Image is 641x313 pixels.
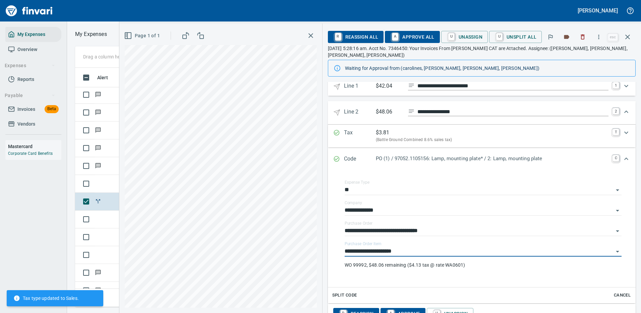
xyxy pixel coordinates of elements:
p: $ 3.81 [376,129,390,137]
button: UUnassign [441,31,488,43]
span: Has messages [95,92,102,96]
a: U [448,33,455,40]
button: Open [613,206,622,215]
a: Reports [5,72,61,87]
p: WO 99992, $48.06 remaining ($4.13 tax @ rate WA0601) [345,262,622,268]
div: Expand [328,170,636,303]
p: Line 2 [344,108,376,118]
a: T [613,129,619,135]
button: Cancel [611,290,633,301]
span: Has messages [95,164,102,168]
span: Split transaction [95,199,102,204]
button: Open [613,185,622,195]
span: My Expenses [17,30,45,39]
p: (Battle Ground Combined 8.6% sales tax) [376,137,608,143]
h5: [PERSON_NAME] [578,7,618,14]
span: Alert [97,74,117,82]
span: Approve All [390,31,434,43]
a: My Expenses [5,27,61,42]
a: Overview [5,42,61,57]
span: Reassign All [333,31,378,43]
button: AApprove All [385,31,440,43]
span: Cancel [613,292,631,299]
button: More [591,30,606,44]
div: Expand [328,148,636,170]
p: Tax [344,129,376,143]
span: Split Code [332,292,357,299]
button: Flag [543,30,558,44]
p: My Expenses [75,30,107,38]
label: Expense Type [345,180,369,184]
a: 1 [613,82,619,89]
a: R [335,33,341,40]
a: U [496,33,503,40]
div: Expand [328,101,636,124]
span: Has messages [95,146,102,150]
a: Corporate Card Benefits [8,151,53,156]
a: 2 [613,108,619,115]
p: Drag a column heading here to group the table [83,53,181,60]
span: Overview [17,45,37,54]
a: esc [608,34,618,41]
a: A [392,33,398,40]
p: Code [344,155,376,164]
div: Waiting for Approval from (carolines, [PERSON_NAME], [PERSON_NAME], [PERSON_NAME]) [345,62,630,74]
p: $42.04 [376,82,403,90]
button: RReassign All [328,31,384,43]
img: Finvari [4,3,54,19]
span: Has messages [95,128,102,132]
span: Tax type updated to Sales. [13,295,79,302]
span: Close invoice [606,29,636,45]
span: Unsplit All [494,31,536,43]
button: Split Code [331,290,359,301]
label: Purchase Order [345,221,372,225]
span: Reports [17,75,34,84]
span: Has messages [95,270,102,275]
button: Open [613,226,622,236]
span: Expenses [5,61,55,70]
span: Page 1 of 1 [125,32,160,40]
a: Vendors [5,117,61,132]
button: Expenses [2,59,58,72]
button: UUnsplit All [489,31,542,43]
button: Labels [559,30,574,44]
a: C [613,155,619,162]
nav: breadcrumb [75,30,107,38]
a: InvoicesBeta [5,102,61,117]
span: Beta [45,105,59,113]
span: Has messages [95,110,102,115]
div: Expand [328,125,636,147]
label: Company [345,201,362,205]
span: Unassign [447,31,482,43]
p: $48.06 [376,108,403,116]
div: Expand [328,78,636,96]
button: Open [613,247,622,256]
span: Vendors [17,120,35,128]
span: Alert [97,74,108,82]
p: Line 1 [344,82,376,92]
button: [PERSON_NAME] [576,5,620,16]
p: PO (1) / 97052.1105156: Lamp, mounting plate* / 2: Lamp, mounting plate [376,155,608,163]
p: [DATE] 5:28:16 am. Acct No. 7346450: Your Invoices From [PERSON_NAME] CAT are Attached. Assignee:... [328,45,636,58]
span: Payable [5,91,55,100]
span: Invoices [17,105,35,114]
button: Payable [2,89,58,102]
label: Purchase Order Item [345,242,381,246]
button: Discard [575,30,590,44]
button: Page 1 of 1 [123,30,163,42]
h6: Mastercard [8,143,61,150]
